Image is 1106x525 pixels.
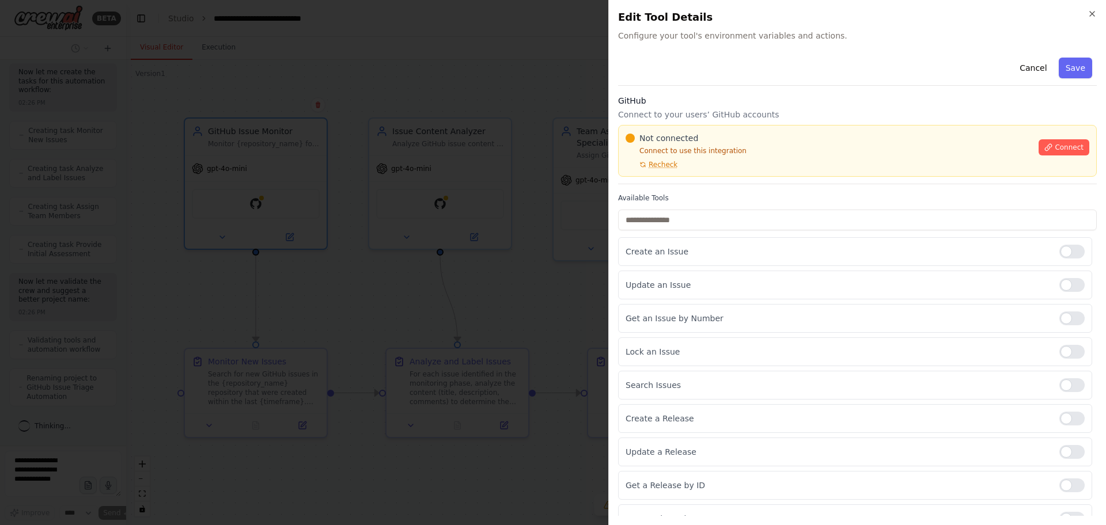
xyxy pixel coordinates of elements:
button: Connect [1039,139,1089,155]
label: Available Tools [618,193,1097,203]
p: Connect to use this integration [626,146,1032,155]
h3: GitHub [618,95,1097,106]
button: Cancel [1013,58,1054,78]
p: Lock an Issue [626,346,1050,357]
p: Get a Release by Tag Name [626,513,1050,524]
p: Update a Release [626,446,1050,458]
span: Recheck [649,160,677,169]
span: Configure your tool's environment variables and actions. [618,30,1097,41]
button: Recheck [626,160,677,169]
p: Get a Release by ID [626,480,1050,491]
h2: Edit Tool Details [618,9,1097,25]
span: Not connected [639,132,698,144]
p: Search Issues [626,379,1050,391]
p: Update an Issue [626,279,1050,291]
p: Create an Issue [626,246,1050,257]
p: Connect to your users’ GitHub accounts [618,109,1097,120]
button: Save [1059,58,1092,78]
p: Create a Release [626,413,1050,424]
p: Get an Issue by Number [626,313,1050,324]
span: Connect [1055,143,1084,152]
